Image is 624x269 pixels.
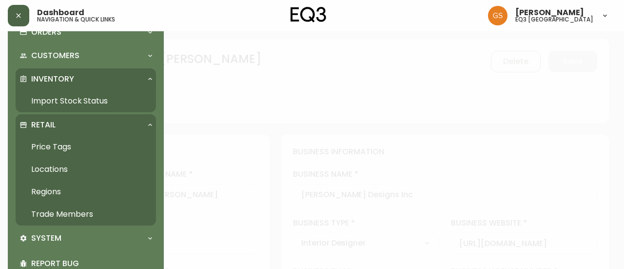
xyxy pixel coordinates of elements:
[37,17,115,22] h5: navigation & quick links
[16,114,156,136] div: Retail
[37,9,84,17] span: Dashboard
[31,27,61,38] p: Orders
[31,120,56,130] p: Retail
[16,68,156,90] div: Inventory
[31,233,61,244] p: System
[16,90,156,112] a: Import Stock Status
[16,228,156,249] div: System
[16,136,156,158] a: Price Tags
[515,9,584,17] span: [PERSON_NAME]
[16,203,156,226] a: Trade Members
[16,45,156,66] div: Customers
[16,158,156,181] a: Locations
[16,21,156,43] div: Orders
[31,50,79,61] p: Customers
[291,7,327,22] img: logo
[488,6,507,25] img: 6b403d9c54a9a0c30f681d41f5fc2571
[515,17,593,22] h5: eq3 [GEOGRAPHIC_DATA]
[16,181,156,203] a: Regions
[31,74,74,84] p: Inventory
[31,258,152,269] p: Report Bug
